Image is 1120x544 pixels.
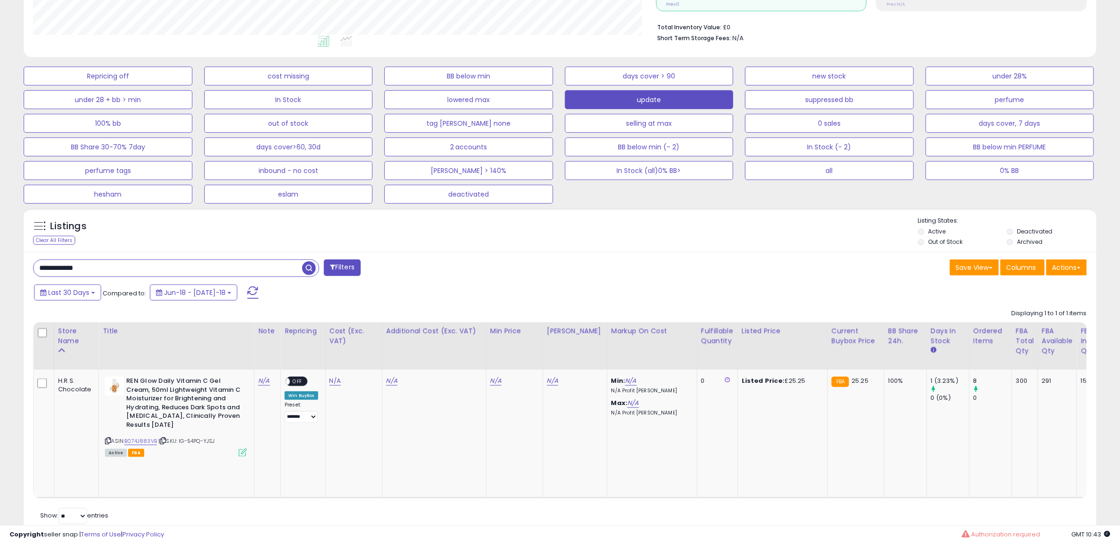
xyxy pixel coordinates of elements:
[1017,227,1053,235] label: Deactivated
[285,402,318,423] div: Preset:
[24,185,192,204] button: hesham
[701,377,730,385] div: 0
[745,67,914,86] button: new stock
[1046,259,1087,276] button: Actions
[324,259,361,276] button: Filters
[973,377,1012,385] div: 8
[611,410,690,416] p: N/A Profit [PERSON_NAME]
[701,326,734,346] div: Fulfillable Quantity
[565,114,734,133] button: selling at max
[384,138,553,156] button: 2 accounts
[158,437,215,445] span: | SKU: IG-54PQ-YJSJ
[973,326,1008,346] div: Ordered Items
[547,376,558,386] a: N/A
[627,398,639,408] a: N/A
[658,23,722,31] b: Total Inventory Value:
[40,511,108,520] span: Show: entries
[745,138,914,156] button: In Stock (- 2)
[926,114,1094,133] button: days cover, 7 days
[24,138,192,156] button: BB Share 30-70% 7day
[888,377,920,385] div: 100%
[1017,238,1043,246] label: Archived
[950,259,999,276] button: Save View
[607,322,697,370] th: The percentage added to the cost of goods (COGS) that forms the calculator for Min & Max prices.
[658,34,731,42] b: Short Term Storage Fees:
[931,394,969,402] div: 0 (0%)
[386,326,482,336] div: Additional Cost (Exc. VAT)
[888,326,923,346] div: BB Share 24h.
[931,346,937,354] small: Days In Stock.
[658,21,1080,32] li: £0
[384,114,553,133] button: tag [PERSON_NAME] none
[105,449,127,457] span: All listings currently available for purchase on Amazon
[122,530,164,539] a: Privacy Policy
[1016,326,1034,356] div: FBA Total Qty
[1012,309,1087,318] div: Displaying 1 to 1 of 1 items
[742,326,824,336] div: Listed Price
[103,289,146,298] span: Compared to:
[611,326,693,336] div: Markup on Cost
[204,90,373,109] button: In Stock
[124,437,157,445] a: B074J883VB
[258,376,269,386] a: N/A
[50,220,87,233] h5: Listings
[24,67,192,86] button: Repricing off
[929,227,946,235] label: Active
[81,530,121,539] a: Terms of Use
[926,90,1094,109] button: perfume
[9,530,164,539] div: seller snap | |
[745,90,914,109] button: suppressed bb
[204,161,373,180] button: inbound - no cost
[34,285,101,301] button: Last 30 Days
[386,376,398,386] a: N/A
[330,376,341,386] a: N/A
[33,236,75,245] div: Clear All Filters
[832,326,880,346] div: Current Buybox Price
[1072,530,1111,539] span: 2025-08-18 10:43 GMT
[490,326,539,336] div: Min Price
[285,391,318,400] div: Win BuyBox
[1081,326,1109,356] div: FBA inbound Qty
[565,161,734,180] button: In Stock (all)0% BB>
[384,67,553,86] button: BB below min
[1042,326,1073,356] div: FBA Available Qty
[24,90,192,109] button: under 28 + bb > min
[164,288,226,297] span: Jun-18 - [DATE]-18
[742,376,785,385] b: Listed Price:
[285,326,321,336] div: Repricing
[832,377,849,387] small: FBA
[9,530,44,539] strong: Copyright
[745,114,914,133] button: 0 sales
[1016,377,1031,385] div: 300
[733,34,744,43] span: N/A
[565,138,734,156] button: BB below min (- 2)
[1007,263,1036,272] span: Columns
[24,161,192,180] button: perfume tags
[204,67,373,86] button: cost missing
[886,1,905,7] small: Prev: N/A
[290,378,305,386] span: OFF
[384,161,553,180] button: [PERSON_NAME] > 140%
[1042,377,1069,385] div: 291
[128,449,144,457] span: FBA
[565,67,734,86] button: days cover > 90
[611,398,628,407] b: Max:
[931,377,969,385] div: 1 (3.23%)
[851,376,868,385] span: 25.25
[931,326,965,346] div: Days In Stock
[204,114,373,133] button: out of stock
[384,185,553,204] button: deactivated
[745,161,914,180] button: all
[565,90,734,109] button: update
[105,377,124,396] img: 314kwUHzQGL._SL40_.jpg
[547,326,603,336] div: [PERSON_NAME]
[973,394,1012,402] div: 0
[58,377,91,394] div: H.R.S. Chocolate
[58,326,95,346] div: Store Name
[103,326,250,336] div: Title
[918,216,1096,225] p: Listing States:
[926,138,1094,156] button: BB below min PERFUME
[625,376,636,386] a: N/A
[490,376,502,386] a: N/A
[204,138,373,156] button: days cover>60, 30d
